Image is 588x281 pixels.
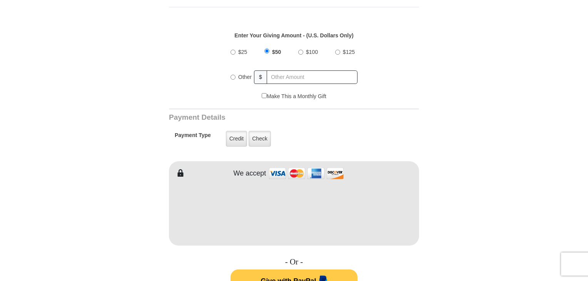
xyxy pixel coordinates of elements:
[238,49,247,55] span: $25
[306,49,318,55] span: $100
[234,169,266,178] h4: We accept
[169,113,365,122] h3: Payment Details
[238,74,252,80] span: Other
[272,49,281,55] span: $50
[169,257,419,267] h4: - Or -
[267,70,357,84] input: Other Amount
[343,49,355,55] span: $125
[175,132,211,142] h5: Payment Type
[262,93,267,98] input: Make This a Monthly Gift
[226,131,247,147] label: Credit
[268,165,345,182] img: credit cards accepted
[249,131,271,147] label: Check
[254,70,267,84] span: $
[262,92,326,100] label: Make This a Monthly Gift
[234,32,353,38] strong: Enter Your Giving Amount - (U.S. Dollars Only)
